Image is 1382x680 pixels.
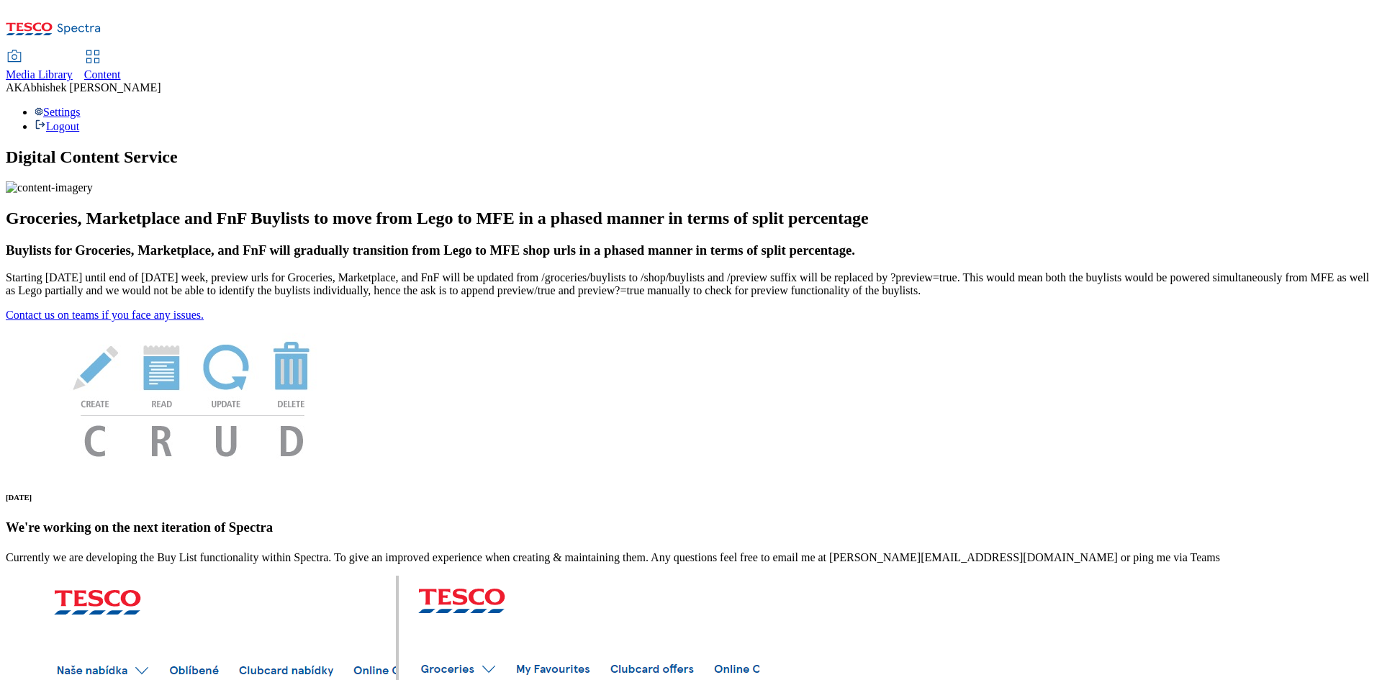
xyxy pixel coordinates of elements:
[6,551,1376,564] p: Currently we are developing the Buy List functionality within Spectra. To give an improved experi...
[35,106,81,118] a: Settings
[6,181,93,194] img: content-imagery
[6,309,204,321] a: Contact us on teams if you face any issues.
[6,209,1376,228] h2: Groceries, Marketplace and FnF Buylists to move from Lego to MFE in a phased manner in terms of s...
[84,51,121,81] a: Content
[6,81,22,94] span: AK
[35,120,79,132] a: Logout
[22,81,161,94] span: Abhishek [PERSON_NAME]
[6,51,73,81] a: Media Library
[6,242,1376,258] h3: Buylists for Groceries, Marketplace, and FnF will gradually transition from Lego to MFE shop urls...
[6,68,73,81] span: Media Library
[6,322,380,472] img: News Image
[84,68,121,81] span: Content
[6,493,1376,502] h6: [DATE]
[6,520,1376,535] h3: We're working on the next iteration of Spectra
[6,271,1376,297] p: Starting [DATE] until end of [DATE] week, preview urls for Groceries, Marketplace, and FnF will b...
[6,148,1376,167] h1: Digital Content Service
